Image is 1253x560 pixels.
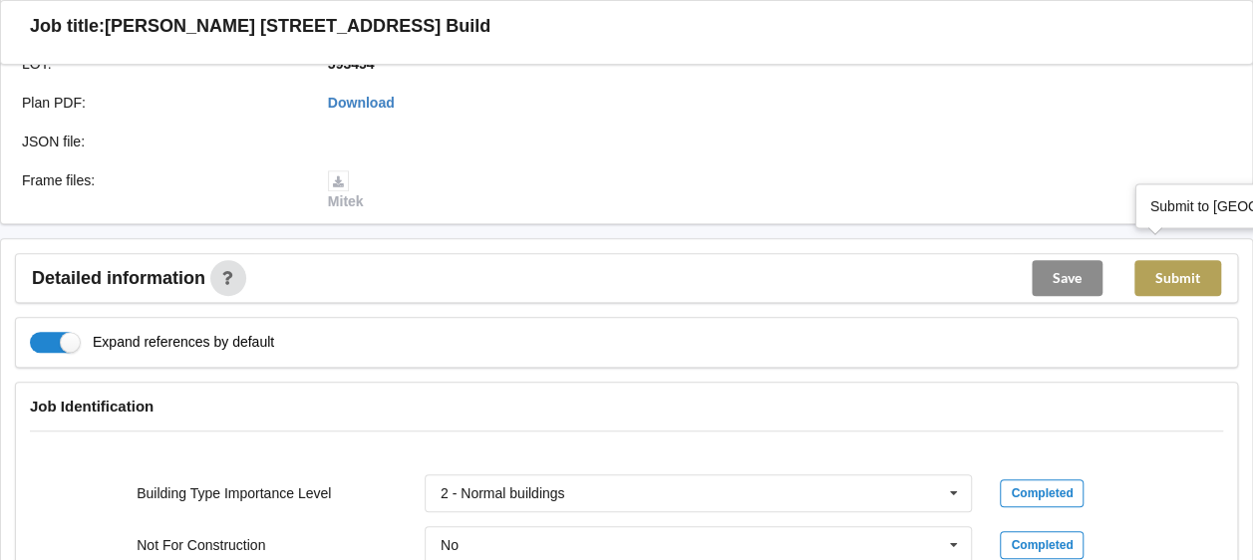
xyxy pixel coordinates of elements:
a: Mitek [328,172,364,210]
b: 593454 [328,56,375,72]
label: Not For Construction [137,537,265,553]
button: Submit [1134,260,1221,296]
h3: [PERSON_NAME] [STREET_ADDRESS] Build [105,15,490,38]
div: Plan PDF : [8,93,314,113]
h3: Job title: [30,15,105,38]
span: Detailed information [32,269,205,287]
label: Building Type Importance Level [137,485,331,501]
label: Expand references by default [30,332,274,353]
div: 2 - Normal buildings [441,486,565,500]
div: Frame files : [8,170,314,212]
div: Completed [1000,479,1084,507]
h4: Job Identification [30,397,1223,416]
div: JSON file : [8,132,314,151]
div: No [441,538,459,552]
div: Completed [1000,531,1084,559]
a: Download [328,95,395,111]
